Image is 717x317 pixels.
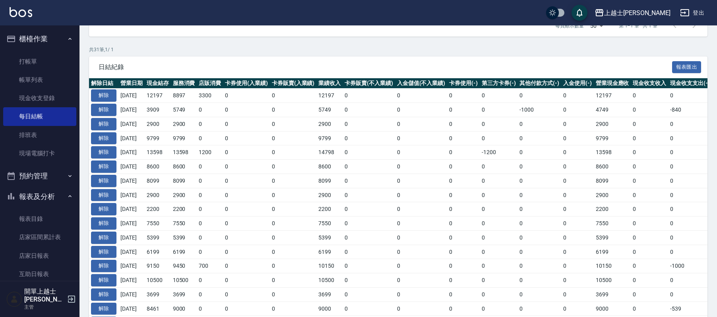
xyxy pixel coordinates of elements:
td: 0 [223,188,270,202]
a: 互助日報表 [3,265,76,283]
td: 0 [343,245,395,259]
button: 解除 [91,246,116,258]
td: 0 [517,216,561,231]
th: 入金儲值(不入業績) [395,78,448,89]
td: 0 [517,89,561,103]
td: 0 [270,160,317,174]
td: 0 [395,230,448,245]
td: 3699 [145,287,171,302]
td: 9150 [145,259,171,273]
td: 7550 [316,216,343,231]
td: 2900 [145,117,171,131]
td: 5399 [594,230,631,245]
th: 卡券使用(-) [447,78,480,89]
td: 6199 [171,245,197,259]
td: -840 [668,103,712,117]
button: 解除 [91,132,116,145]
td: 0 [668,230,712,245]
div: 50 [587,15,606,37]
td: 10500 [594,273,631,288]
td: 0 [517,259,561,273]
td: 0 [223,117,270,131]
td: 0 [561,131,594,145]
td: 0 [343,117,395,131]
button: 解除 [91,274,116,286]
a: 報表匯出 [672,63,701,70]
th: 第三方卡券(-) [480,78,518,89]
td: 5399 [171,230,197,245]
td: 13598 [171,145,197,160]
td: 0 [395,216,448,231]
td: 0 [223,273,270,288]
td: 0 [668,117,712,131]
td: 0 [631,188,668,202]
td: 0 [395,89,448,103]
button: 報表及分析 [3,186,76,207]
td: 0 [223,174,270,188]
td: 0 [343,230,395,245]
td: 0 [197,216,223,231]
button: 櫃檯作業 [3,29,76,49]
td: [DATE] [118,145,145,160]
a: 每日結帳 [3,107,76,126]
button: 解除 [91,118,116,130]
td: 0 [223,287,270,302]
td: 0 [517,188,561,202]
td: 0 [343,216,395,231]
td: 2900 [171,188,197,202]
td: 0 [447,89,480,103]
td: 0 [343,202,395,216]
th: 服務消費 [171,78,197,89]
td: 0 [480,259,518,273]
button: 上越士[PERSON_NAME] [591,5,674,21]
td: 0 [561,245,594,259]
td: 0 [668,188,712,202]
td: 3300 [197,89,223,103]
td: 0 [631,160,668,174]
td: 0 [561,103,594,117]
td: -1200 [480,145,518,160]
button: 解除 [91,146,116,158]
td: 6199 [145,245,171,259]
td: 0 [223,160,270,174]
div: 上越士[PERSON_NAME] [604,8,670,18]
td: 0 [480,174,518,188]
td: 2200 [171,202,197,216]
td: 0 [668,273,712,288]
td: 8099 [316,174,343,188]
img: Logo [10,7,32,17]
th: 現金收支收入 [631,78,668,89]
td: 0 [270,188,317,202]
td: 10150 [594,259,631,273]
th: 店販消費 [197,78,223,89]
td: 0 [197,160,223,174]
td: 3909 [145,103,171,117]
td: 0 [270,273,317,288]
td: 0 [631,202,668,216]
td: 0 [668,245,712,259]
td: 0 [447,287,480,302]
td: 14798 [316,145,343,160]
td: 3699 [316,287,343,302]
td: 0 [561,273,594,288]
td: 0 [270,117,317,131]
td: [DATE] [118,216,145,231]
button: 解除 [91,189,116,201]
a: 排班表 [3,126,76,144]
td: 0 [395,160,448,174]
th: 卡券販賣(不入業績) [343,78,395,89]
th: 入金使用(-) [561,78,594,89]
td: 9799 [171,131,197,145]
td: 0 [561,188,594,202]
a: 報表目錄 [3,210,76,228]
td: 0 [480,230,518,245]
td: 700 [197,259,223,273]
td: 10500 [316,273,343,288]
td: 0 [395,188,448,202]
td: 0 [270,230,317,245]
th: 其他付款方式(-) [517,78,561,89]
td: 8600 [594,160,631,174]
td: 12197 [594,89,631,103]
th: 卡券使用(入業績) [223,78,270,89]
td: 0 [447,145,480,160]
